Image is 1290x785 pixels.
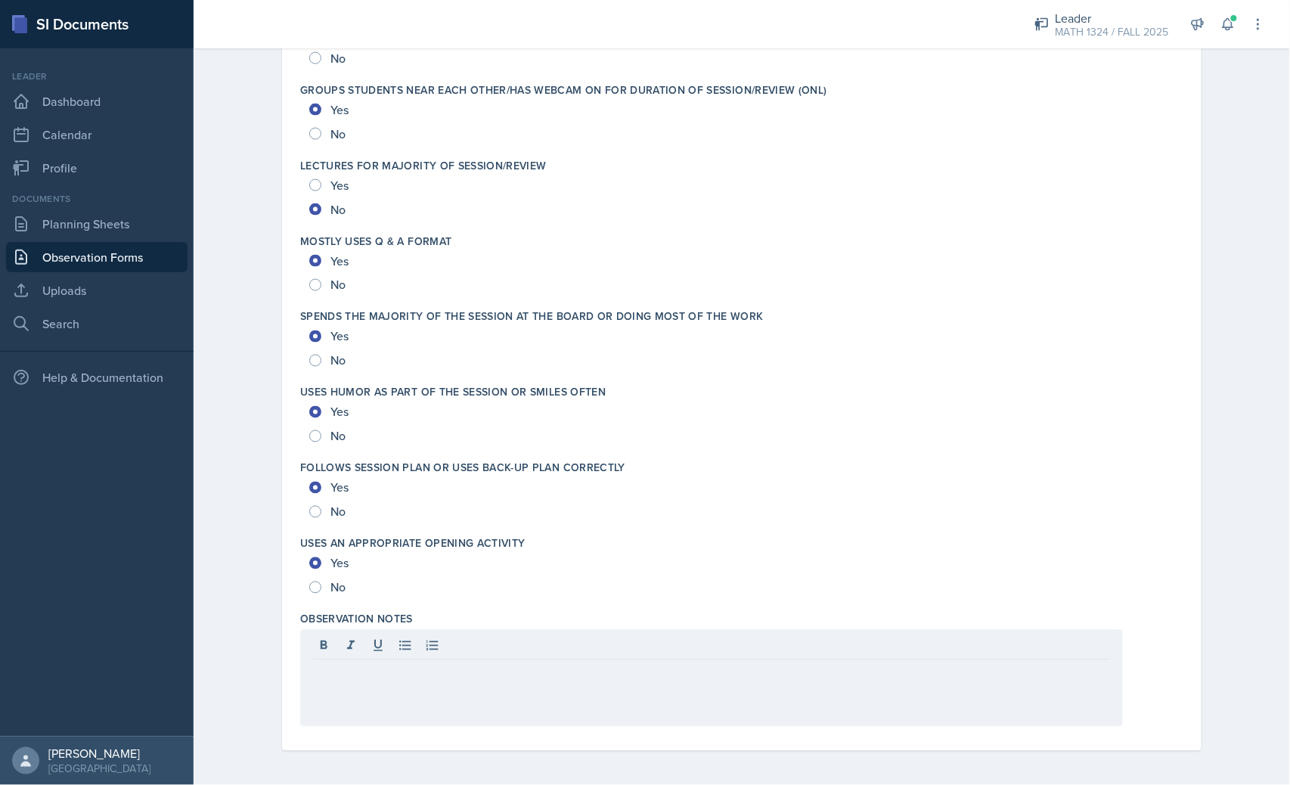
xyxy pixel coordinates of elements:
a: Profile [6,153,188,183]
span: Yes [330,178,349,193]
span: Yes [330,405,349,420]
span: No [330,202,346,217]
span: Yes [330,102,349,117]
span: No [330,580,346,595]
span: Yes [330,480,349,495]
label: Uses humor as part of the session or smiles often [300,385,606,400]
div: Help & Documentation [6,362,188,392]
span: No [330,353,346,368]
div: [GEOGRAPHIC_DATA] [48,761,150,776]
span: No [330,51,346,66]
span: Yes [330,253,349,268]
div: Leader [6,70,188,83]
label: Spends the majority of the session at the board or doing most of the work [300,309,764,324]
label: Follows session plan or uses back-up plan correctly [300,461,625,476]
div: Documents [6,192,188,206]
a: Calendar [6,119,188,150]
div: MATH 1324 / FALL 2025 [1056,24,1169,40]
span: Yes [330,556,349,571]
span: No [330,504,346,520]
a: Dashboard [6,86,188,116]
a: Planning Sheets [6,209,188,239]
span: No [330,429,346,444]
label: Groups students near each other/Has webcam on for duration of session/review (ONL) [300,82,827,98]
a: Observation Forms [6,242,188,272]
label: Uses an appropriate opening activity [300,536,526,551]
label: Mostly uses Q & A format [300,234,451,249]
span: Yes [330,329,349,344]
div: Leader [1056,9,1169,27]
span: No [330,278,346,293]
a: Uploads [6,275,188,306]
div: [PERSON_NAME] [48,746,150,761]
label: Observation Notes [300,612,413,627]
span: No [330,126,346,141]
label: Lectures for majority of session/review [300,158,547,173]
a: Search [6,309,188,339]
